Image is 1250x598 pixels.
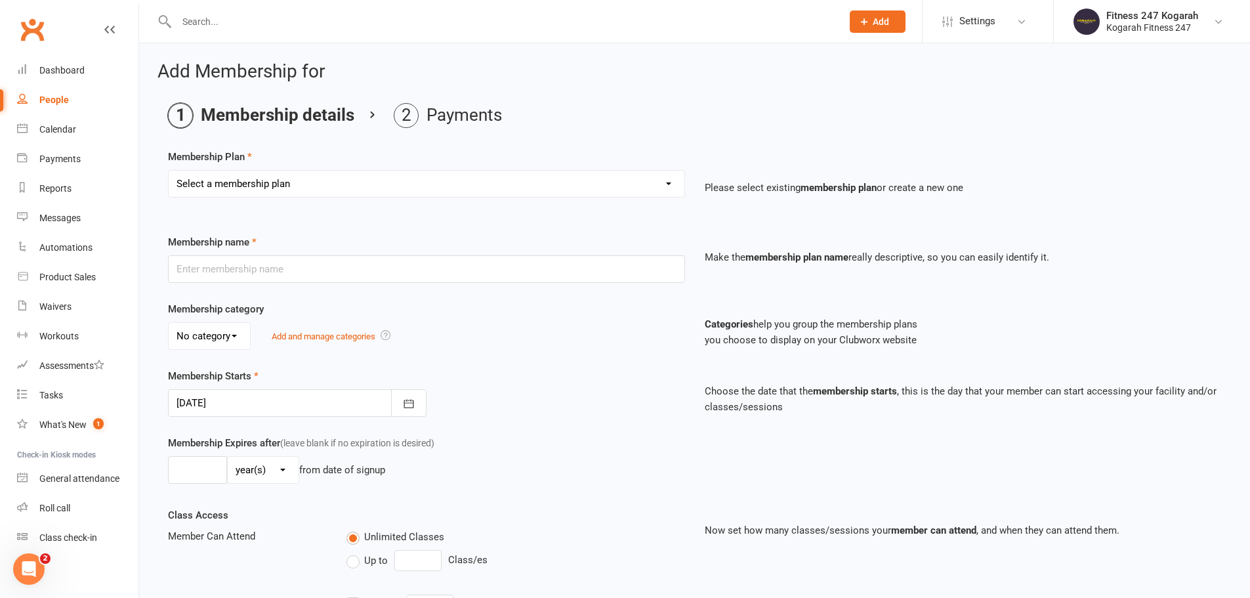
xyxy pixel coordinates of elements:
[39,331,79,341] div: Workouts
[17,144,138,174] a: Payments
[40,553,51,564] span: 2
[891,524,976,536] strong: member can attend
[705,523,1222,538] p: Now set how many classes/sessions your , and when they can attend them.
[39,272,96,282] div: Product Sales
[813,385,897,397] strong: membership starts
[39,242,93,253] div: Automations
[39,503,70,513] div: Roll call
[705,318,753,330] strong: Categories
[39,124,76,135] div: Calendar
[168,103,354,128] li: Membership details
[17,464,138,494] a: General attendance kiosk mode
[299,462,385,478] div: from date of signup
[17,203,138,233] a: Messages
[1106,10,1198,22] div: Fitness 247 Kogarah
[17,56,138,85] a: Dashboard
[17,115,138,144] a: Calendar
[168,255,685,283] input: Enter membership name
[39,390,63,400] div: Tasks
[959,7,995,36] span: Settings
[39,65,85,75] div: Dashboard
[1106,22,1198,33] div: Kogarah Fitness 247
[745,251,848,263] strong: membership plan name
[168,301,264,317] label: Membership category
[17,174,138,203] a: Reports
[39,154,81,164] div: Payments
[17,85,138,115] a: People
[346,550,684,571] div: Class/es
[39,213,81,223] div: Messages
[168,368,259,384] label: Membership Starts
[364,529,444,543] span: Unlimited Classes
[39,473,119,484] div: General attendance
[39,419,87,430] div: What's New
[17,523,138,553] a: Class kiosk mode
[272,331,375,341] a: Add and manage categories
[39,301,72,312] div: Waivers
[39,360,104,371] div: Assessments
[705,180,1222,196] p: Please select existing or create a new one
[705,316,1222,348] p: help you group the membership plans you choose to display on your Clubworx website
[168,435,434,451] label: Membership Expires after
[168,234,257,250] label: Membership name
[39,532,97,543] div: Class check-in
[17,494,138,523] a: Roll call
[17,292,138,322] a: Waivers
[17,322,138,351] a: Workouts
[39,95,69,105] div: People
[17,410,138,440] a: What's New1
[168,149,252,165] label: Membership Plan
[93,418,104,429] span: 1
[173,12,833,31] input: Search...
[17,381,138,410] a: Tasks
[158,528,337,544] div: Member Can Attend
[1073,9,1100,35] img: thumb_image1749097489.png
[17,233,138,263] a: Automations
[364,553,388,566] span: Up to
[16,13,49,46] a: Clubworx
[850,11,906,33] button: Add
[801,182,877,194] strong: membership plan
[394,103,502,128] li: Payments
[168,507,228,523] label: Class Access
[17,351,138,381] a: Assessments
[873,16,889,27] span: Add
[157,62,1232,82] h2: Add Membership for
[39,183,72,194] div: Reports
[17,263,138,292] a: Product Sales
[705,249,1222,265] p: Make the really descriptive, so you can easily identify it.
[13,553,45,585] iframe: Intercom live chat
[705,383,1222,415] p: Choose the date that the , this is the day that your member can start accessing your facility and...
[280,438,434,448] span: (leave blank if no expiration is desired)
